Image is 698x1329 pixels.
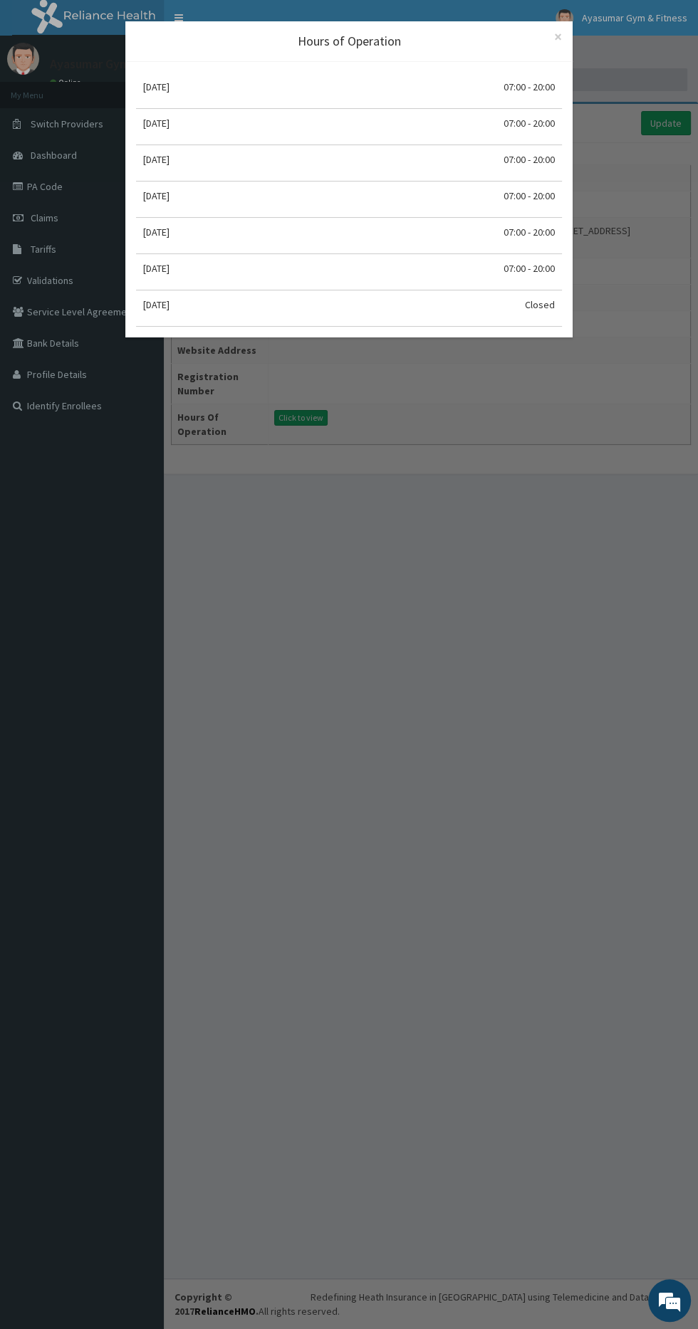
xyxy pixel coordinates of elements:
[143,261,170,275] div: [DATE]
[504,261,555,275] div: 07:00 - 20:00
[143,225,170,239] div: [DATE]
[504,152,555,167] div: 07:00 - 20:00
[504,116,555,130] div: 07:00 - 20:00
[143,189,170,203] div: [DATE]
[525,298,555,312] div: Closed
[554,27,562,46] span: ×
[143,152,170,167] div: [DATE]
[143,80,170,94] div: [DATE]
[143,116,170,130] div: [DATE]
[504,189,555,203] div: 07:00 - 20:00
[504,225,555,239] div: 07:00 - 20:00
[143,298,170,312] div: [DATE]
[504,80,555,94] div: 07:00 - 20:00
[136,32,561,51] div: Hours of Operation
